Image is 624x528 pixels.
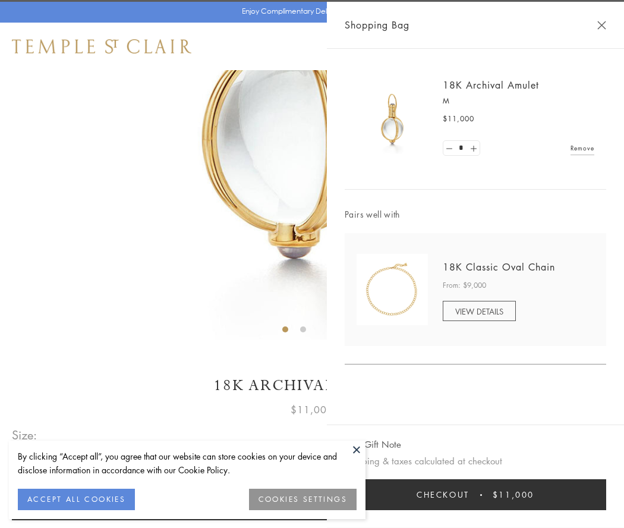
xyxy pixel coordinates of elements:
[345,208,606,221] span: Pairs well with
[443,95,594,107] p: M
[249,489,357,510] button: COOKIES SETTINGS
[345,454,606,469] p: Shipping & taxes calculated at checkout
[18,450,357,477] div: By clicking “Accept all”, you agree that our website can store cookies on your device and disclos...
[493,488,534,501] span: $11,000
[455,306,503,317] span: VIEW DETAILS
[571,142,594,155] a: Remove
[597,21,606,30] button: Close Shopping Bag
[345,437,401,452] button: Add Gift Note
[12,425,38,445] span: Size:
[443,301,516,321] a: VIEW DETAILS
[12,375,612,396] h1: 18K Archival Amulet
[357,254,428,325] img: N88865-OV18
[357,83,428,155] img: 18K Archival Amulet
[18,489,135,510] button: ACCEPT ALL COOKIES
[345,17,409,33] span: Shopping Bag
[417,488,469,501] span: Checkout
[443,113,474,125] span: $11,000
[242,5,377,17] p: Enjoy Complimentary Delivery & Returns
[467,141,479,156] a: Set quantity to 2
[443,78,539,92] a: 18K Archival Amulet
[291,402,333,417] span: $11,000
[12,39,191,54] img: Temple St. Clair
[443,279,486,291] span: From: $9,000
[443,141,455,156] a: Set quantity to 0
[443,260,555,274] a: 18K Classic Oval Chain
[345,479,606,510] button: Checkout $11,000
